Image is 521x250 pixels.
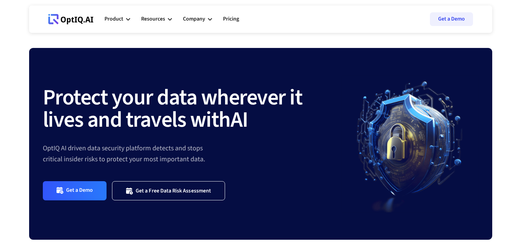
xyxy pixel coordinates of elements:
[104,9,130,29] div: Product
[136,187,211,194] div: Get a Free Data Risk Assessment
[66,187,93,195] div: Get a Demo
[183,9,212,29] div: Company
[223,9,239,29] a: Pricing
[43,181,107,200] a: Get a Demo
[104,14,123,24] div: Product
[48,9,94,29] a: Webflow Homepage
[141,9,172,29] div: Resources
[430,12,473,26] a: Get a Demo
[231,104,248,136] strong: AI
[43,82,302,136] strong: Protect your data wherever it lives and travels with
[112,181,225,200] a: Get a Free Data Risk Assessment
[183,14,205,24] div: Company
[43,143,342,165] div: OptIQ AI driven data security platform detects and stops critical insider risks to protect your m...
[141,14,165,24] div: Resources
